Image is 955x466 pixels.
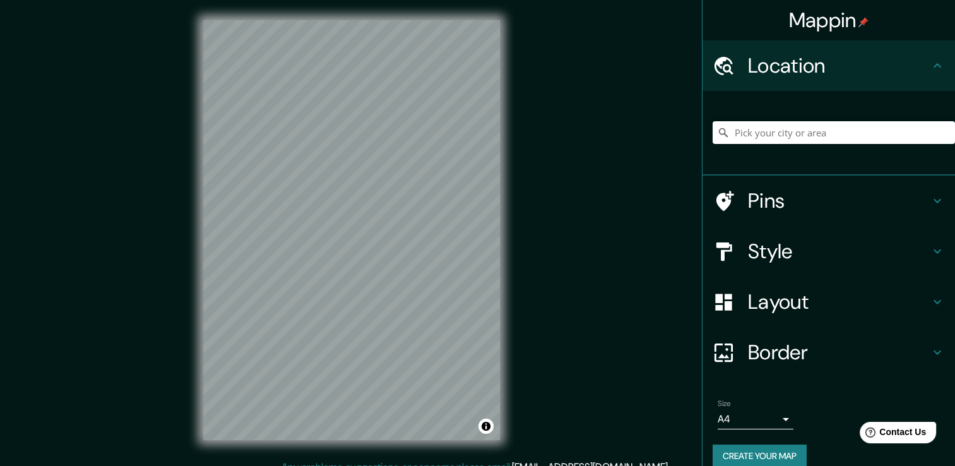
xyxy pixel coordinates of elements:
[703,226,955,277] div: Style
[713,121,955,144] input: Pick your city or area
[748,340,930,365] h4: Border
[703,176,955,226] div: Pins
[703,327,955,378] div: Border
[748,289,930,314] h4: Layout
[748,188,930,213] h4: Pins
[703,40,955,91] div: Location
[478,419,494,434] button: Toggle attribution
[748,53,930,78] h4: Location
[718,409,793,429] div: A4
[843,417,941,452] iframe: Help widget launcher
[748,239,930,264] h4: Style
[789,8,869,33] h4: Mappin
[703,277,955,327] div: Layout
[718,398,731,409] label: Size
[858,17,869,27] img: pin-icon.png
[203,20,500,440] canvas: Map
